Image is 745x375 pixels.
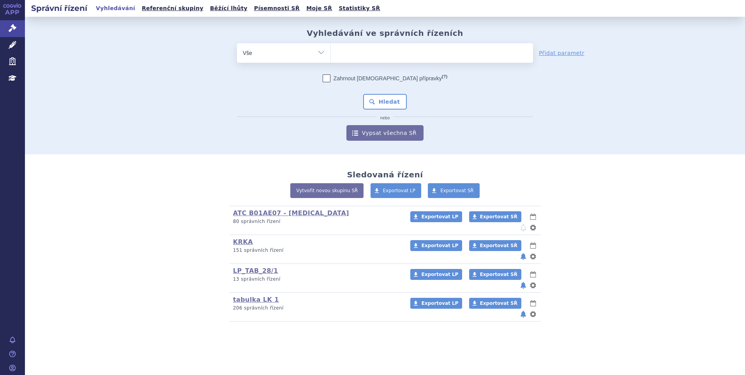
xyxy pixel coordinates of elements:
a: Exportovat SŘ [469,298,521,309]
a: Moje SŘ [304,3,334,14]
a: ATC B01AE07 - [MEDICAL_DATA] [233,209,349,217]
a: Vypsat všechna SŘ [346,125,424,141]
span: Exportovat SŘ [480,272,517,277]
a: Exportovat LP [410,269,462,280]
h2: Vyhledávání ve správních řízeních [307,28,463,38]
a: Exportovat LP [410,240,462,251]
a: tabulka LK 1 [233,296,279,303]
p: 80 správních řízení [233,218,400,225]
i: nebo [376,116,394,120]
button: nastavení [529,252,537,261]
button: lhůty [529,270,537,279]
h2: Sledovaná řízení [347,170,423,179]
span: Exportovat SŘ [480,301,517,306]
button: notifikace [519,223,527,232]
p: 13 správních řízení [233,276,400,283]
button: Hledat [363,94,407,110]
a: Statistiky SŘ [336,3,382,14]
a: Exportovat SŘ [469,240,521,251]
button: lhůty [529,241,537,250]
button: notifikace [519,281,527,290]
a: Vyhledávání [94,3,138,14]
span: Exportovat LP [421,272,458,277]
button: notifikace [519,252,527,261]
span: Exportovat SŘ [440,188,474,193]
span: Exportovat LP [421,214,458,219]
a: Běžící lhůty [208,3,250,14]
p: 206 správních řízení [233,305,400,311]
a: Exportovat LP [371,183,422,198]
a: Exportovat LP [410,211,462,222]
label: Zahrnout [DEMOGRAPHIC_DATA] přípravky [323,74,447,82]
button: lhůty [529,212,537,221]
p: 151 správních řízení [233,247,400,254]
button: lhůty [529,299,537,308]
span: Exportovat LP [421,243,458,248]
a: Přidat parametr [539,49,584,57]
a: Referenční skupiny [139,3,206,14]
span: Exportovat LP [421,301,458,306]
a: Exportovat SŘ [469,211,521,222]
a: Písemnosti SŘ [252,3,302,14]
span: Exportovat SŘ [480,243,517,248]
h2: Správní řízení [25,3,94,14]
a: Exportovat SŘ [428,183,480,198]
span: Exportovat SŘ [480,214,517,219]
a: KRKA [233,238,253,246]
button: notifikace [519,310,527,319]
button: nastavení [529,310,537,319]
button: nastavení [529,281,537,290]
a: Exportovat LP [410,298,462,309]
abbr: (?) [442,74,447,79]
a: Exportovat SŘ [469,269,521,280]
button: nastavení [529,223,537,232]
span: Exportovat LP [383,188,416,193]
a: LP_TAB_28/1 [233,267,278,274]
a: Vytvořit novou skupinu SŘ [290,183,364,198]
